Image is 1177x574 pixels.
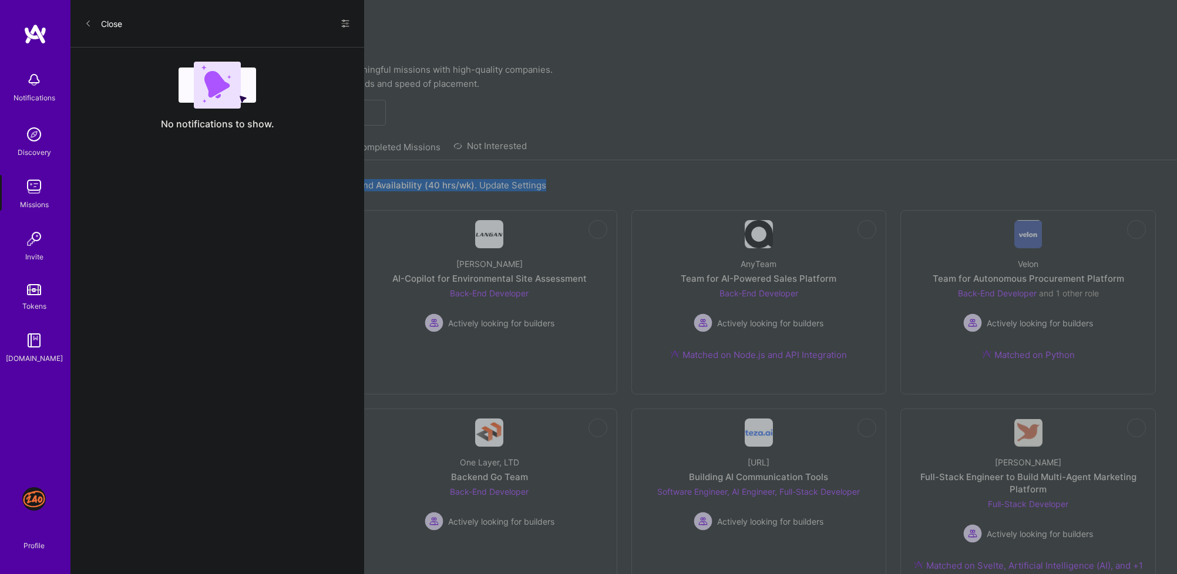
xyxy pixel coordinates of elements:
[18,146,51,158] div: Discovery
[19,487,49,511] a: J: 240 Tutoring - Jobs Section Redesign
[161,118,274,130] span: No notifications to show.
[23,23,47,45] img: logo
[14,92,55,104] div: Notifications
[20,198,49,211] div: Missions
[179,62,256,109] img: empty
[22,68,46,92] img: bell
[85,14,122,33] button: Close
[23,539,45,551] div: Profile
[25,251,43,263] div: Invite
[19,527,49,551] a: Profile
[27,284,41,295] img: tokens
[22,175,46,198] img: teamwork
[6,352,63,364] div: [DOMAIN_NAME]
[22,329,46,352] img: guide book
[22,123,46,146] img: discovery
[22,487,46,511] img: J: 240 Tutoring - Jobs Section Redesign
[22,227,46,251] img: Invite
[22,300,46,312] div: Tokens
